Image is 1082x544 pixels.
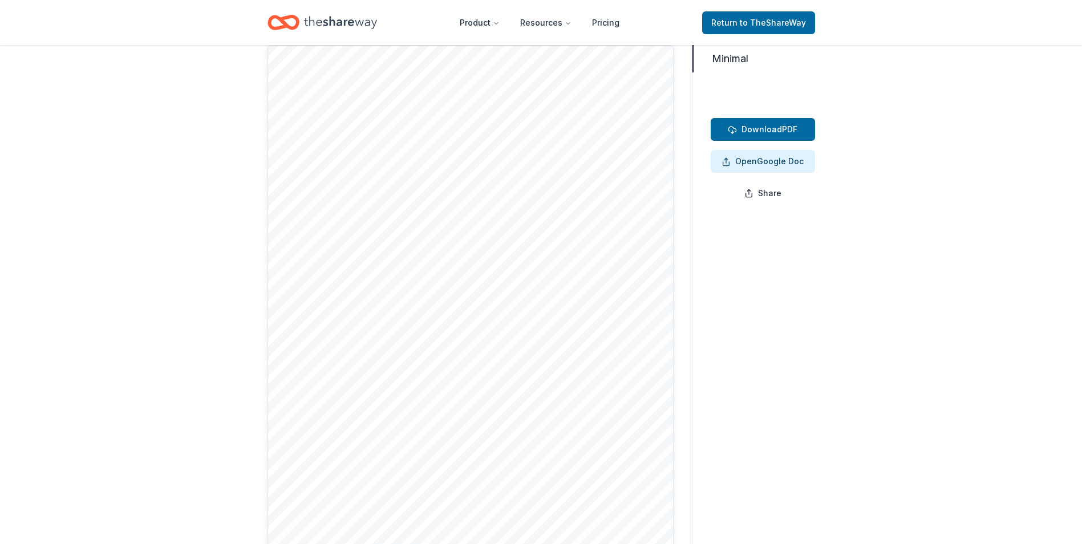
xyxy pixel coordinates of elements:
[711,150,815,173] button: OpenGoogle Doc
[711,182,815,205] button: Share
[711,118,815,141] button: DownloadPDF
[268,9,377,36] a: Home
[735,156,757,166] span: Open
[451,9,629,36] nav: Main
[741,124,782,134] span: Download
[583,11,629,34] a: Pricing
[740,18,806,27] span: to TheShareWay
[758,186,781,200] span: Share
[451,11,509,34] button: Product
[722,155,804,168] span: Google Doc
[511,11,581,34] button: Resources
[711,16,806,30] span: Return
[702,11,815,34] a: Returnto TheShareWay
[692,45,757,72] button: Minimal
[728,123,797,136] span: PDF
